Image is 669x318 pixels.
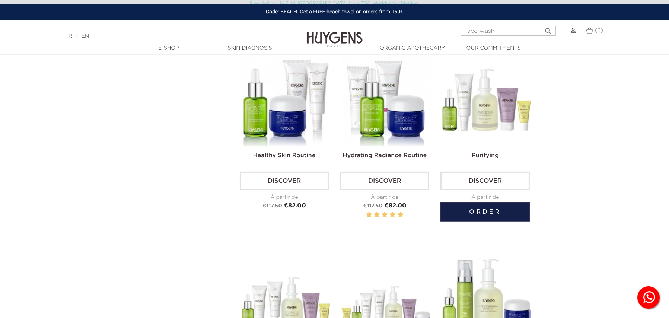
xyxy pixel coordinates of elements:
[61,32,273,41] div: |
[440,172,530,190] a: Discover
[544,25,553,34] i: 
[284,203,306,209] span: €82.00
[542,24,555,34] button: 
[131,44,206,52] a: E-Shop
[456,44,531,52] a: Our commitments
[389,210,395,220] label: 4
[374,210,380,220] label: 2
[375,44,450,52] a: Organic Apothecary
[461,26,556,36] input: Search
[241,56,331,146] img: Healthy Skin Routine
[442,56,531,146] img: Purifying
[385,203,407,209] span: €82.00
[307,20,363,48] img: Huygens
[440,194,530,201] div: À partir de
[240,194,329,201] div: À partir de
[65,34,72,39] a: FR
[472,153,499,159] a: Purifying
[440,202,530,222] button: Order
[213,44,287,52] a: Skin Diagnosis
[366,210,372,220] label: 1
[82,34,89,41] a: EN
[253,153,316,159] a: Healthy Skin Routine
[340,172,429,190] a: Discover
[398,210,404,220] label: 5
[341,56,431,146] img: Hydrating Radiance Routine
[363,203,383,209] span: €117.50
[595,28,603,33] span: (0)
[340,194,429,201] div: À partir de
[343,153,427,159] a: Hydrating Radiance Routine
[262,203,282,209] span: €117.50
[382,210,388,220] label: 3
[240,172,329,190] a: Discover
